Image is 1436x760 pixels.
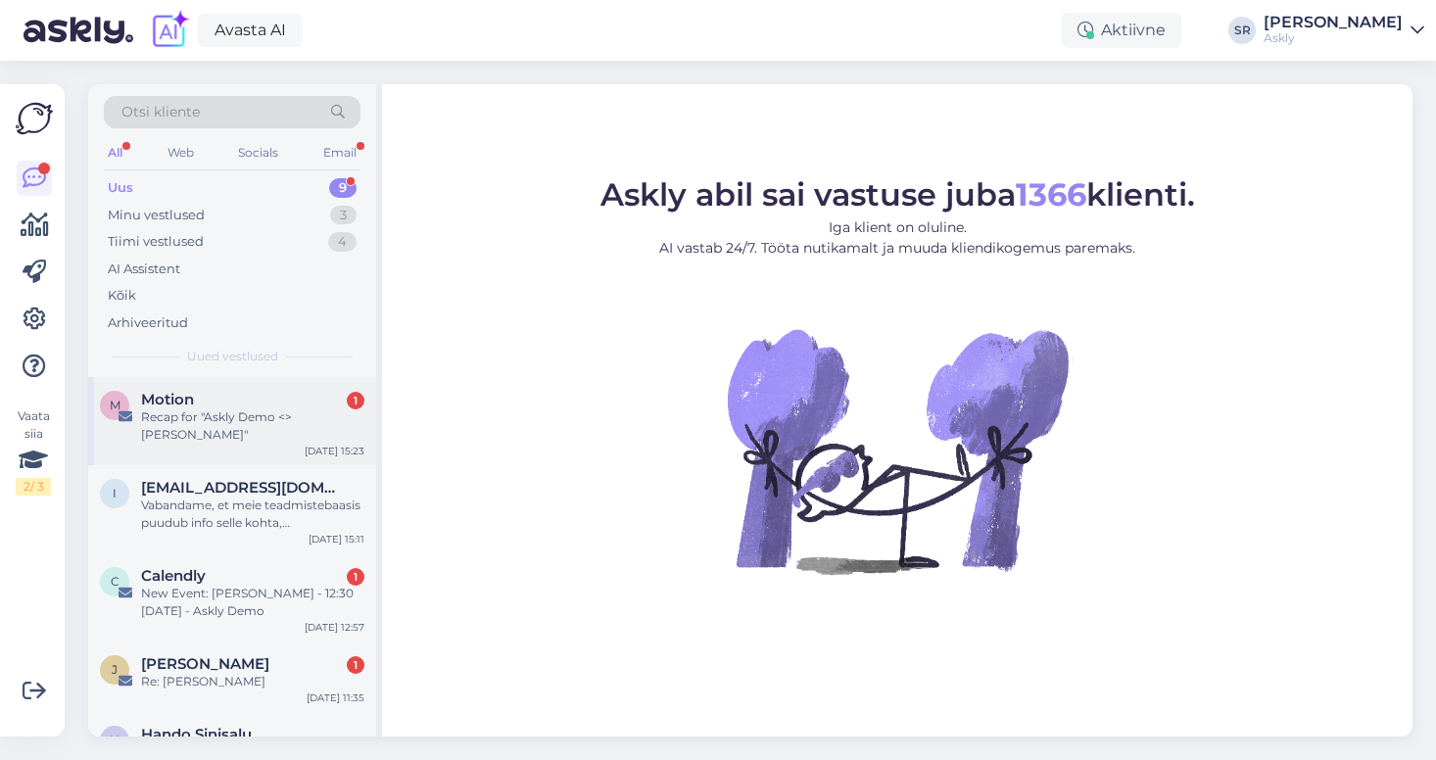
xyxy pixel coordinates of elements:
[1264,15,1424,46] a: [PERSON_NAME]Askly
[330,206,357,225] div: 3
[329,178,357,198] div: 9
[347,656,364,674] div: 1
[110,398,120,412] span: M
[234,140,282,166] div: Socials
[721,274,1074,627] img: No Chat active
[309,532,364,546] div: [DATE] 15:11
[108,313,188,333] div: Arhiveeritud
[141,497,364,532] div: Vabandame, et meie teadmistebaasis puudub info selle kohta, [PERSON_NAME] oma prooviperioodi kasu...
[347,392,364,409] div: 1
[141,585,364,620] div: New Event: [PERSON_NAME] - 12:30 [DATE] - Askly Demo
[141,567,206,585] span: Calendly
[104,140,126,166] div: All
[108,260,180,279] div: AI Assistent
[141,408,364,444] div: Recap for "Askly Demo <> [PERSON_NAME]"
[319,140,360,166] div: Email
[16,478,51,496] div: 2 / 3
[307,690,364,705] div: [DATE] 11:35
[1016,175,1086,214] b: 1366
[108,178,133,198] div: Uus
[113,486,117,500] span: i
[1228,17,1256,44] div: SR
[164,140,198,166] div: Web
[600,175,1195,214] span: Askly abil sai vastuse juba klienti.
[121,102,200,122] span: Otsi kliente
[141,726,252,743] span: Hando Sinisalu
[141,391,194,408] span: Motion
[108,286,136,306] div: Kõik
[111,574,120,589] span: C
[16,407,51,496] div: Vaata siia
[347,568,364,586] div: 1
[149,10,190,51] img: explore-ai
[600,217,1195,259] p: Iga klient on oluline. AI vastab 24/7. Tööta nutikamalt ja muuda kliendikogemus paremaks.
[108,206,205,225] div: Minu vestlused
[141,479,345,497] span: info@kulmavares.ee
[1264,30,1403,46] div: Askly
[305,620,364,635] div: [DATE] 12:57
[108,232,204,252] div: Tiimi vestlused
[110,733,120,747] span: H
[1264,15,1403,30] div: [PERSON_NAME]
[112,662,118,677] span: J
[141,673,364,690] div: Re: [PERSON_NAME]
[141,655,269,673] span: Jaanika Õunpuu
[305,444,364,458] div: [DATE] 15:23
[328,232,357,252] div: 4
[187,348,278,365] span: Uued vestlused
[16,100,53,137] img: Askly Logo
[1062,13,1181,48] div: Aktiivne
[198,14,303,47] a: Avasta AI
